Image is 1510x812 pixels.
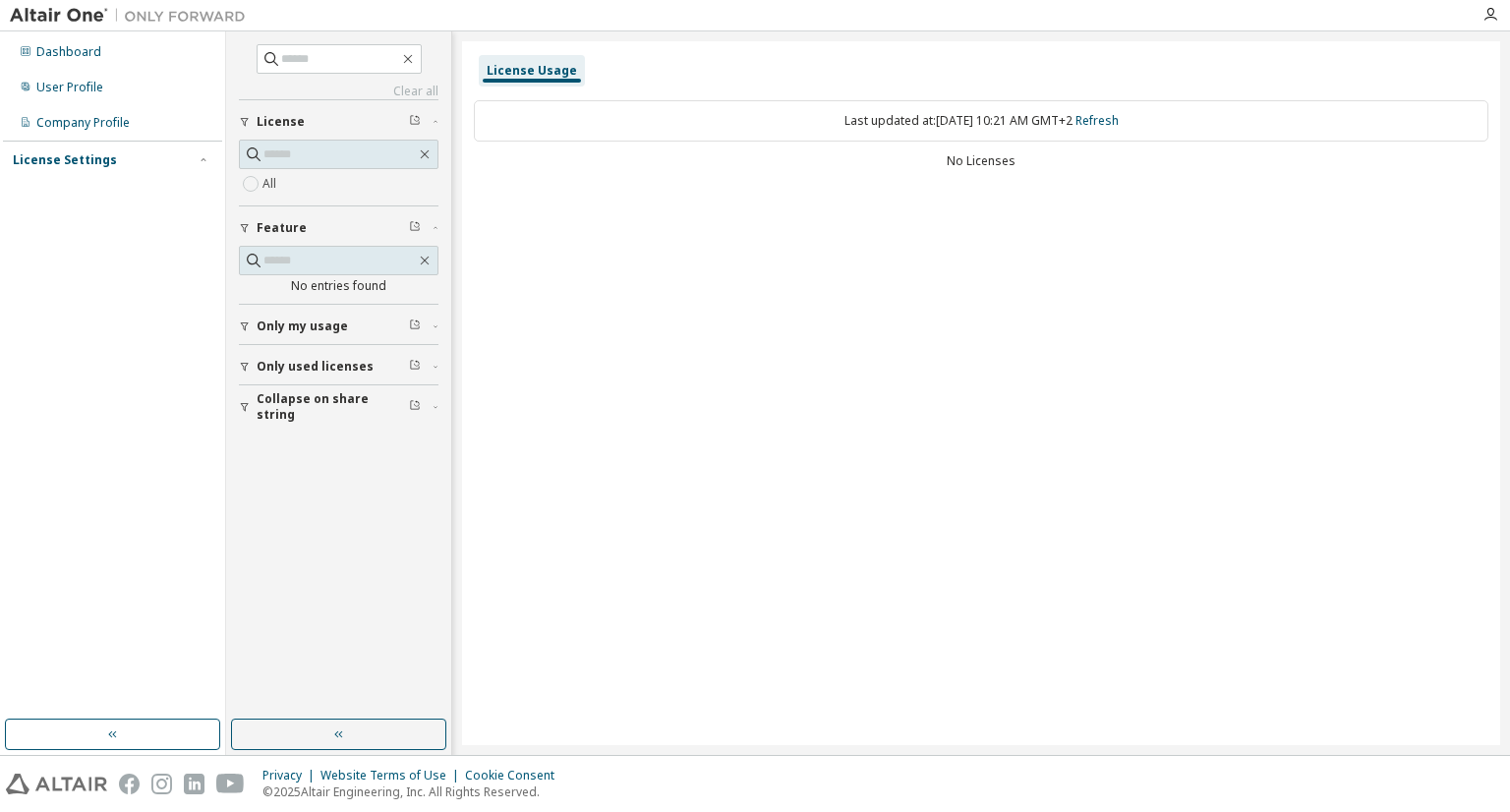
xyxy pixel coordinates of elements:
[409,399,421,415] span: Clear filter
[409,319,421,334] span: Clear filter
[474,153,1488,169] div: No Licenses
[239,305,438,348] button: Only my usage
[257,319,348,334] span: Only my usage
[465,768,566,783] div: Cookie Consent
[487,63,577,79] div: License Usage
[216,774,245,794] img: youtube.svg
[36,44,101,60] div: Dashboard
[119,774,140,794] img: facebook.svg
[262,783,566,800] p: © 2025 Altair Engineering, Inc. All Rights Reserved.
[239,385,438,429] button: Collapse on share string
[409,359,421,375] span: Clear filter
[36,115,130,131] div: Company Profile
[239,206,438,250] button: Feature
[239,100,438,144] button: License
[10,6,256,26] img: Altair One
[257,220,307,236] span: Feature
[474,100,1488,142] div: Last updated at: [DATE] 10:21 AM GMT+2
[36,80,103,95] div: User Profile
[262,172,280,196] label: All
[13,152,117,168] div: License Settings
[151,774,172,794] img: instagram.svg
[409,114,421,130] span: Clear filter
[257,359,374,375] span: Only used licenses
[1075,112,1119,129] a: Refresh
[6,774,107,794] img: altair_logo.svg
[239,345,438,388] button: Only used licenses
[409,220,421,236] span: Clear filter
[239,84,438,99] a: Clear all
[184,774,204,794] img: linkedin.svg
[239,278,438,294] div: No entries found
[257,114,305,130] span: License
[320,768,465,783] div: Website Terms of Use
[262,768,320,783] div: Privacy
[257,391,409,423] span: Collapse on share string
